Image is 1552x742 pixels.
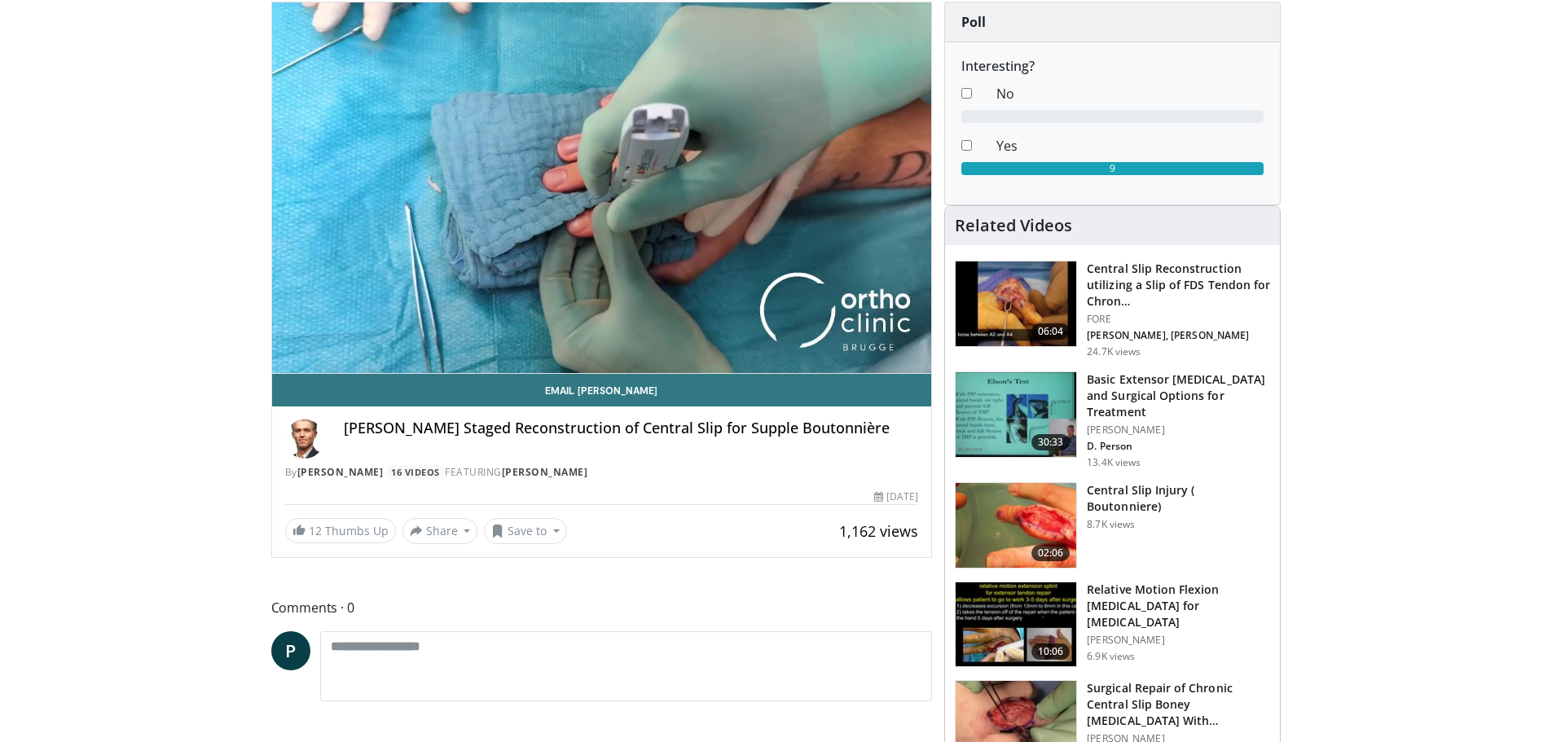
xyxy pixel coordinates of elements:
span: 30:33 [1031,434,1071,450]
p: D. Person [1087,440,1270,453]
a: 16 Videos [386,465,446,479]
p: FORE [1087,313,1270,326]
h6: Interesting? [961,59,1264,74]
img: a3caf157-84ca-44da-b9c8-ceb8ddbdfb08.150x105_q85_crop-smart_upscale.jpg [956,261,1076,346]
h3: Basic Extensor [MEDICAL_DATA] and Surgical Options for Treatment [1087,371,1270,420]
span: 02:06 [1031,545,1071,561]
img: bed40874-ca21-42dc-8a42-d9b09b7d8d58.150x105_q85_crop-smart_upscale.jpg [956,372,1076,457]
div: By FEATURING [285,465,919,480]
video-js: Video Player [272,2,932,374]
a: [PERSON_NAME] [502,465,588,479]
span: Comments 0 [271,597,933,618]
strong: Poll [961,13,986,31]
h4: Related Videos [955,216,1072,235]
h3: Relative Motion Flexion [MEDICAL_DATA] for [MEDICAL_DATA] [1087,582,1270,630]
h3: Surgical Repair of Chronic Central Slip Boney [MEDICAL_DATA] With… [1087,680,1270,729]
p: 8.7K views [1087,518,1135,531]
span: 1,162 views [839,521,918,541]
button: Save to [484,518,567,544]
img: 59b5d2c6-08f8-464a-8067-1fe7aff7f91b.150x105_q85_crop-smart_upscale.jpg [956,582,1076,667]
a: 10:06 Relative Motion Flexion [MEDICAL_DATA] for [MEDICAL_DATA] [PERSON_NAME] 6.9K views [955,582,1270,668]
a: Email [PERSON_NAME] [272,374,932,406]
span: 10:06 [1031,643,1071,660]
span: 06:04 [1031,323,1071,340]
a: 12 Thumbs Up [285,518,396,543]
p: 24.7K views [1087,345,1141,358]
a: 30:33 Basic Extensor [MEDICAL_DATA] and Surgical Options for Treatment [PERSON_NAME] D. Person 13... [955,371,1270,469]
h4: [PERSON_NAME] Staged Reconstruction of Central Slip for Supple Boutonnière [344,419,919,437]
a: 02:06 Central Slip Injury ( Boutonniere) 8.7K views [955,482,1270,569]
a: 06:04 Central Slip Reconstruction utilizing a Slip of FDS Tendon for Chron… FORE [PERSON_NAME], [... [955,261,1270,358]
a: [PERSON_NAME] [297,465,384,479]
p: [PERSON_NAME], [PERSON_NAME] [1087,329,1270,342]
span: 12 [309,523,322,538]
div: 9 [961,162,1264,175]
dd: Yes [984,136,1276,156]
p: [PERSON_NAME] [1087,424,1270,437]
button: Share [402,518,478,544]
h3: Central Slip Reconstruction utilizing a Slip of FDS Tendon for Chron… [1087,261,1270,310]
img: Avatar [285,419,324,459]
div: [DATE] [874,490,918,504]
dd: No [984,84,1276,103]
p: [PERSON_NAME] [1087,634,1270,647]
p: 6.9K views [1087,650,1135,663]
a: P [271,631,310,670]
p: 13.4K views [1087,456,1141,469]
img: PE3O6Z9ojHeNSk7H4xMDoxOjB1O8AjAz.150x105_q85_crop-smart_upscale.jpg [956,483,1076,568]
h3: Central Slip Injury ( Boutonniere) [1087,482,1270,515]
